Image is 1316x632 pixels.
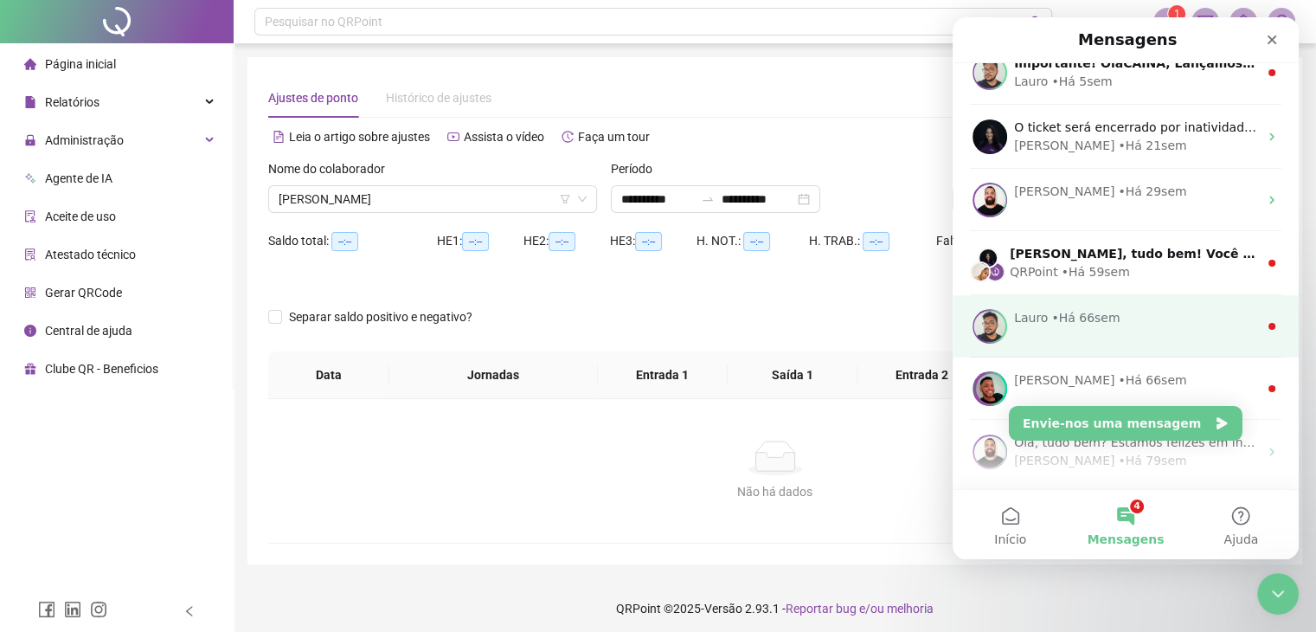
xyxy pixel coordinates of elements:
[1197,14,1213,29] span: mail
[743,232,770,251] span: --:--
[42,516,74,528] span: Início
[701,192,715,206] span: to
[271,516,305,528] span: Ajuda
[447,131,459,143] span: youtube
[45,57,116,71] span: Página inicial
[183,605,196,617] span: left
[61,103,1065,117] span: O ticket será encerrado por inatividade. Caso ainda tenha dúvidas, ou precise de qualquer suporte...
[1174,8,1180,20] span: 1
[1257,573,1299,615] iframe: Intercom live chat
[61,292,95,310] div: Lauro
[20,292,55,326] img: Profile image for Lauro
[857,351,987,399] th: Entrada 2
[273,131,285,143] span: file-text
[56,389,290,423] button: Envie-nos uma mensagem
[115,473,230,542] button: Mensagens
[25,230,46,251] img: Maria avatar
[462,232,489,251] span: --:--
[61,435,162,453] div: [PERSON_NAME]
[24,287,36,299] span: qrcode
[165,119,234,138] div: • Há 21sem
[64,601,81,618] span: linkedin
[863,232,889,251] span: --:--
[598,351,728,399] th: Entrada 1
[268,231,437,251] div: Saldo total:
[61,119,162,138] div: [PERSON_NAME]
[464,130,544,144] span: Assista o vídeo
[1159,14,1175,29] span: notification
[936,234,975,248] span: Faltas:
[611,159,664,178] label: Período
[165,354,234,372] div: • Há 66sem
[109,246,177,264] div: • Há 59sem
[635,232,662,251] span: --:--
[99,292,167,310] div: • Há 66sem
[268,351,389,399] th: Data
[24,58,36,70] span: home
[24,96,36,108] span: file
[1062,12,1143,31] span: CAINA CARMO
[610,231,697,251] div: HE 3:
[697,231,809,251] div: H. NOT.:
[134,516,211,528] span: Mensagens
[331,232,358,251] span: --:--
[20,165,55,200] img: Profile image for Rodolfo
[165,165,234,184] div: • Há 29sem
[704,602,742,616] span: Versão
[289,482,1261,501] div: Não há dados
[279,186,587,212] span: JEANE SANTOS DE MOURA
[786,602,934,616] span: Reportar bug e/ou melhoria
[386,91,491,105] span: Histórico de ajustes
[57,229,799,243] span: [PERSON_NAME], tudo bem! Você pretende realizar alguma admissão na sua empresa nos próximos meses...
[1236,14,1251,29] span: bell
[282,307,479,326] span: Separar saldo positivo e negativo?
[45,210,116,223] span: Aceite de uso
[549,232,575,251] span: --:--
[45,95,100,109] span: Relatórios
[24,210,36,222] span: audit
[389,351,598,399] th: Jornadas
[578,130,650,144] span: Faça um tour
[437,231,523,251] div: HE 1:
[57,246,106,264] div: QRPoint
[45,133,124,147] span: Administração
[562,131,574,143] span: history
[289,130,430,144] span: Leia o artigo sobre ajustes
[809,231,935,251] div: H. TRAB.:
[1168,5,1185,23] sup: 1
[268,91,358,105] span: Ajustes de ponto
[45,286,122,300] span: Gerar QRCode
[61,354,162,372] div: [PERSON_NAME]
[701,192,715,206] span: swap-right
[1268,9,1294,35] img: 76872
[17,244,38,265] img: Gabriel avatar
[20,417,55,452] img: Profile image for Rodolfo
[728,351,857,399] th: Saída 1
[953,17,1299,559] iframe: Intercom live chat
[90,601,107,618] span: instagram
[268,159,396,178] label: Nome do colaborador
[24,325,36,337] span: info-circle
[38,601,55,618] span: facebook
[577,194,587,204] span: down
[45,171,112,185] span: Agente de IA
[45,324,132,338] span: Central de ajuda
[560,194,570,204] span: filter
[231,473,346,542] button: Ajuda
[24,363,36,375] span: gift
[24,248,36,261] span: solution
[1030,16,1043,29] span: search
[45,248,136,261] span: Atestado técnico
[24,134,36,146] span: lock
[523,231,610,251] div: HE 2:
[165,435,234,453] div: • Há 79sem
[20,354,55,389] img: Profile image for João
[61,165,162,184] div: [PERSON_NAME]
[45,362,158,376] span: Clube QR - Beneficios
